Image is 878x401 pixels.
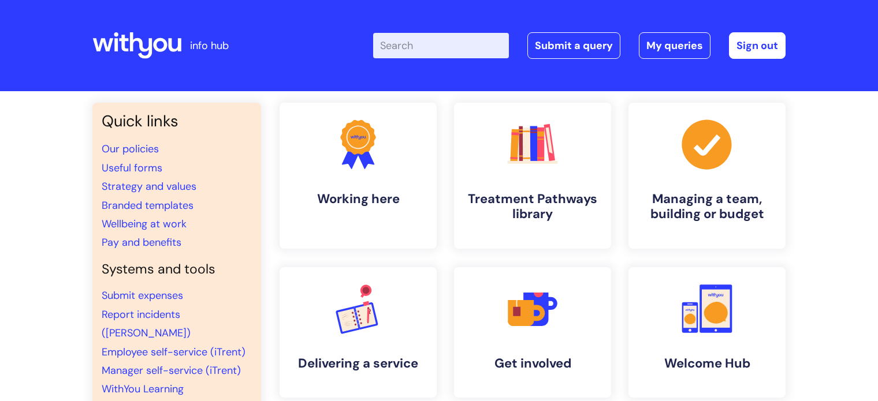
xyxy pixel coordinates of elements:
a: Strategy and values [102,179,196,193]
h4: Treatment Pathways library [463,192,602,222]
input: Search [373,33,509,58]
h4: Working here [289,192,427,207]
a: Treatment Pathways library [454,103,611,249]
a: Branded templates [102,198,194,212]
a: Employee self-service (iTrent) [102,345,245,359]
a: WithYou Learning [102,382,184,396]
a: Sign out [729,32,786,59]
a: Welcome Hub [628,267,786,398]
h4: Get involved [463,356,602,371]
h4: Systems and tools [102,261,252,278]
p: info hub [190,36,229,55]
a: Delivering a service [280,267,437,398]
a: Get involved [454,267,611,398]
a: Submit expenses [102,288,183,302]
a: Useful forms [102,161,162,175]
a: Manager self-service (iTrent) [102,363,241,377]
h4: Welcome Hub [638,356,776,371]
a: My queries [639,32,710,59]
div: | - [373,32,786,59]
a: Our policies [102,142,159,156]
a: Managing a team, building or budget [628,103,786,249]
h4: Managing a team, building or budget [638,192,776,222]
a: Submit a query [527,32,620,59]
h3: Quick links [102,112,252,130]
a: Wellbeing at work [102,217,187,231]
a: Report incidents ([PERSON_NAME]) [102,308,191,340]
a: Working here [280,103,437,249]
h4: Delivering a service [289,356,427,371]
a: Pay and benefits [102,235,181,249]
